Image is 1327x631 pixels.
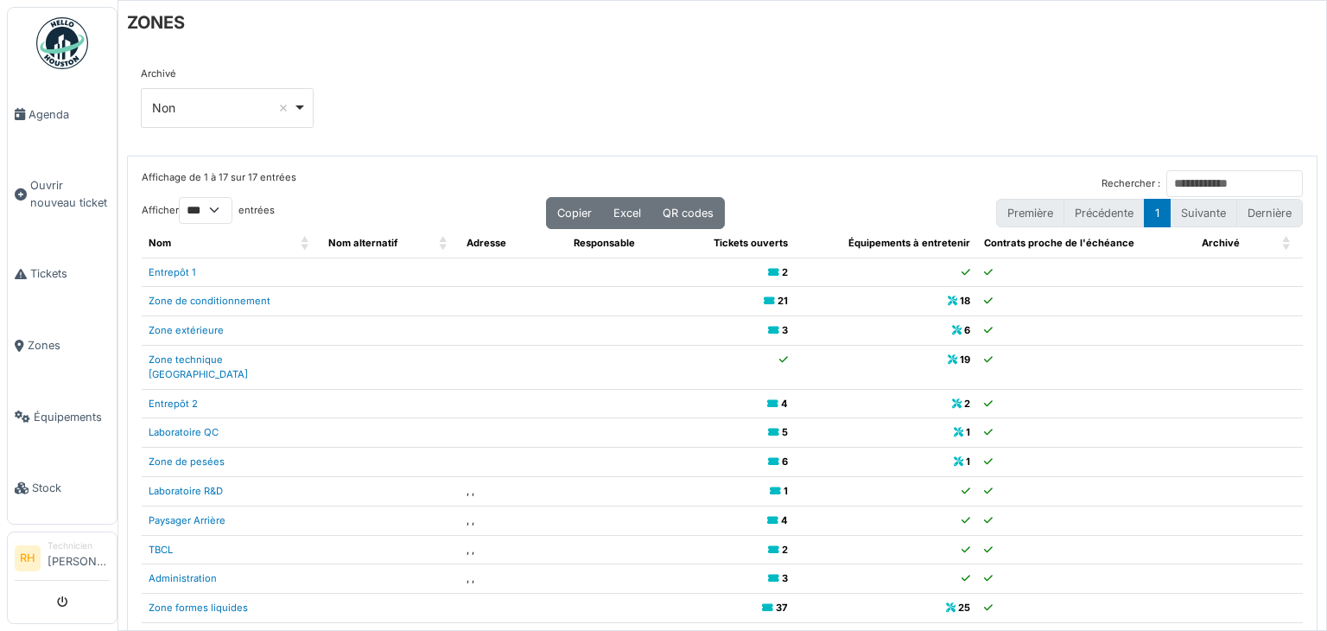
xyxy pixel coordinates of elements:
span: Agenda [29,106,110,123]
td: , , [460,535,568,564]
span: Archivé [1202,237,1240,249]
span: Stock [32,480,110,496]
h6: ZONES [127,12,185,33]
img: Badge_color-CXgf-gQk.svg [36,17,88,69]
a: Administration [149,572,217,584]
b: 1 [966,456,970,468]
select: Afficherentrées [179,197,232,224]
label: Afficher entrées [142,197,275,224]
a: Équipements [8,381,117,453]
a: Laboratoire QC [149,426,219,438]
button: Copier [546,197,603,229]
span: Nom: Activate to sort [301,229,311,258]
a: TBCL [149,544,173,556]
div: Non [152,99,293,117]
a: Zone technique [GEOGRAPHIC_DATA] [149,354,248,380]
b: 25 [958,602,970,614]
b: 37 [776,602,788,614]
b: 3 [782,572,788,584]
td: , , [460,564,568,594]
span: Adresse [467,237,506,249]
b: 3 [782,324,788,336]
a: Tickets [8,239,117,310]
b: 5 [782,426,788,438]
div: Affichage de 1 à 17 sur 17 entrées [142,170,296,197]
b: 2 [782,266,788,278]
button: Excel [602,197,652,229]
div: Technicien [48,539,110,552]
b: 2 [782,544,788,556]
b: 6 [964,324,970,336]
span: QR codes [663,207,714,220]
span: Tickets [30,265,110,282]
label: Archivé [141,67,176,81]
span: Contrats proche de l'échéance [984,237,1134,249]
li: RH [15,545,41,571]
b: 4 [781,398,788,410]
span: Équipements [34,409,110,425]
span: Zones [28,337,110,354]
button: 1 [1144,199,1171,227]
span: Nom alternatif: Activate to sort [439,229,449,258]
a: Paysager Arrière [149,514,225,526]
a: Zones [8,309,117,381]
b: 18 [960,295,970,307]
a: Ouvrir nouveau ticket [8,150,117,239]
a: Zone de conditionnement [149,295,270,307]
a: Stock [8,453,117,525]
span: Tickets ouverts [714,237,788,249]
a: Zone de pesées [149,456,225,468]
nav: pagination [996,199,1303,227]
span: Équipements à entretenir [848,237,970,249]
b: 2 [964,398,970,410]
td: , , [460,506,568,535]
span: Nom alternatif [328,237,397,249]
button: Remove item: 'false' [275,99,292,117]
a: Zone formes liquides [149,602,248,614]
b: 1 [784,485,788,497]
button: QR codes [651,197,725,229]
a: Zone extérieure [149,324,224,336]
span: Archivé: Activate to sort [1282,229,1292,258]
span: Excel [613,207,641,220]
b: 19 [960,354,970,366]
b: 4 [781,514,788,526]
a: RH Technicien[PERSON_NAME] [15,539,110,581]
a: Laboratoire R&D [149,485,223,497]
b: 6 [782,456,788,468]
b: 21 [778,295,788,307]
li: [PERSON_NAME] [48,539,110,577]
span: Copier [557,207,592,220]
a: Entrepôt 1 [149,266,196,278]
b: 1 [966,426,970,438]
label: Rechercher : [1102,176,1160,191]
span: Nom [149,237,171,249]
a: Agenda [8,79,117,150]
td: , , [460,476,568,506]
span: Ouvrir nouveau ticket [30,177,110,210]
span: Responsable [574,237,635,249]
a: Entrepôt 2 [149,398,198,410]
